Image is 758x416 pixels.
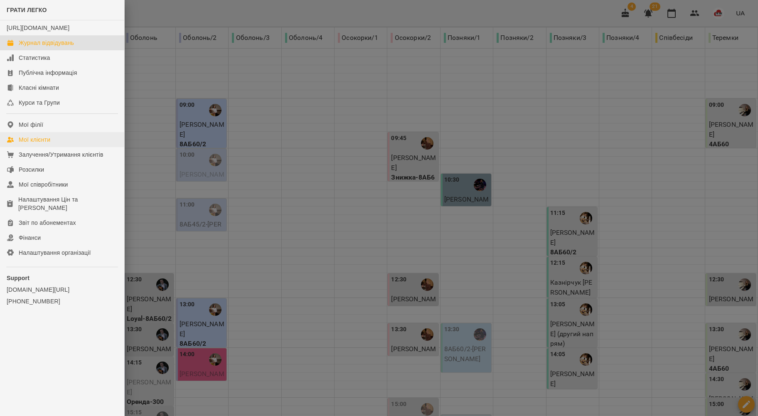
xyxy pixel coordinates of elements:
div: Мої співробітники [19,180,68,189]
a: [URL][DOMAIN_NAME] [7,25,69,31]
div: Розсилки [19,165,44,174]
div: Налаштування Цін та [PERSON_NAME] [18,195,118,212]
a: [DOMAIN_NAME][URL] [7,286,118,294]
div: Публічна інформація [19,69,77,77]
div: Звіт по абонементах [19,219,76,227]
div: Залучення/Утримання клієнтів [19,150,103,159]
div: Журнал відвідувань [19,39,74,47]
p: Support [7,274,118,282]
a: [PHONE_NUMBER] [7,297,118,305]
div: Мої філії [19,121,43,129]
div: Класні кімнати [19,84,59,92]
div: Мої клієнти [19,135,50,144]
div: Статистика [19,54,50,62]
div: Курси та Групи [19,98,60,107]
div: Фінанси [19,234,41,242]
div: Налаштування організації [19,249,91,257]
span: ГРАТИ ЛЕГКО [7,7,47,13]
